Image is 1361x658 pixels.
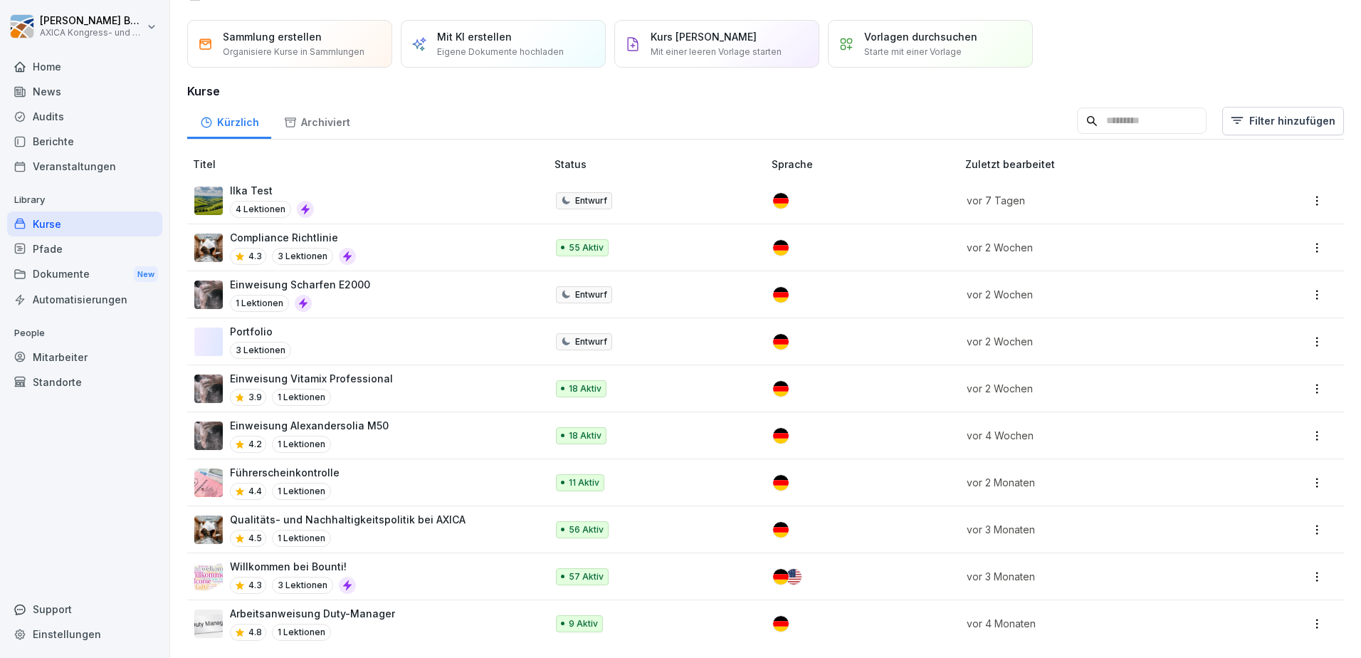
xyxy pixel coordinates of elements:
[230,512,466,527] p: Qualitäts- und Nachhaltigkeitspolitik bei AXICA
[7,597,162,622] div: Support
[230,230,356,245] p: Compliance Richtlinie
[773,287,789,303] img: de.svg
[248,626,262,639] p: 4.8
[651,46,782,58] p: Mit einer leeren Vorlage starten
[7,261,162,288] a: DokumenteNew
[575,335,607,348] p: Entwurf
[230,183,314,198] p: Ilka Test
[194,610,223,638] img: a8uzmyxkkdyibb3znixvropg.png
[248,391,262,404] p: 3.9
[194,187,223,215] img: xjcqzvpnevt0k5laznvx8oez.png
[194,375,223,403] img: ji0aiyxvbyz8tq3ggjp5v0yx.png
[40,15,144,27] p: [PERSON_NAME] Buttgereit
[271,103,362,139] a: Archiviert
[194,281,223,309] img: jv301s4mrmu3cx6evk8n7gue.png
[569,476,599,489] p: 11 Aktiv
[194,469,223,497] img: tysqa3kn17sbof1d0u0endyv.png
[967,381,1230,396] p: vor 2 Wochen
[230,371,393,386] p: Einweisung Vitamix Professional
[7,79,162,104] a: News
[7,345,162,370] a: Mitarbeiter
[272,577,333,594] p: 3 Lektionen
[7,322,162,345] p: People
[272,389,331,406] p: 1 Lektionen
[7,370,162,395] div: Standorte
[187,83,1344,100] h3: Kurse
[272,530,331,547] p: 1 Lektionen
[194,422,223,450] img: kr10s27pyqr9zptkmwfo66n3.png
[7,622,162,647] a: Einstellungen
[7,287,162,312] a: Automatisierungen
[7,189,162,211] p: Library
[569,523,604,536] p: 56 Aktiv
[1222,107,1344,135] button: Filter hinzufügen
[7,54,162,79] a: Home
[194,516,223,544] img: r1d5yf18y2brqtocaitpazkm.png
[967,569,1230,584] p: vor 3 Monaten
[967,428,1230,443] p: vor 4 Wochen
[569,617,598,630] p: 9 Aktiv
[569,570,604,583] p: 57 Aktiv
[773,240,789,256] img: de.svg
[773,522,789,538] img: de.svg
[193,157,549,172] p: Titel
[772,157,960,172] p: Sprache
[773,428,789,444] img: de.svg
[864,29,977,44] p: Vorlagen durchsuchen
[967,616,1230,631] p: vor 4 Monaten
[272,248,333,265] p: 3 Lektionen
[786,569,802,585] img: us.svg
[248,438,262,451] p: 4.2
[230,277,370,292] p: Einweisung Scharfen E2000
[7,104,162,129] a: Audits
[248,485,262,498] p: 4.4
[272,483,331,500] p: 1 Lektionen
[194,234,223,262] img: m6azt6by63mj5b74vcaonl5f.png
[773,616,789,632] img: de.svg
[230,465,340,480] p: Führerscheinkontrolle
[248,532,262,545] p: 4.5
[555,157,767,172] p: Status
[7,261,162,288] div: Dokumente
[773,475,789,491] img: de.svg
[569,382,601,395] p: 18 Aktiv
[651,29,757,44] p: Kurs [PERSON_NAME]
[967,287,1230,302] p: vor 2 Wochen
[230,201,291,218] p: 4 Lektionen
[230,342,291,359] p: 3 Lektionen
[773,381,789,397] img: de.svg
[230,606,395,621] p: Arbeitsanweisung Duty-Manager
[230,324,291,339] p: Portfolio
[569,241,604,254] p: 55 Aktiv
[194,563,223,591] img: ezoyesrutavjy0yb17ox1s6s.png
[569,429,601,442] p: 18 Aktiv
[967,475,1230,490] p: vor 2 Monaten
[223,29,322,44] p: Sammlung erstellen
[575,288,607,301] p: Entwurf
[40,28,144,38] p: AXICA Kongress- und Tagungszentrum Pariser Platz 3 GmbH
[864,46,962,58] p: Starte mit einer Vorlage
[230,418,389,433] p: Einweisung Alexandersolia M50
[7,211,162,236] a: Kurse
[965,157,1247,172] p: Zuletzt bearbeitet
[967,240,1230,255] p: vor 2 Wochen
[7,236,162,261] a: Pfade
[248,579,262,592] p: 4.3
[7,154,162,179] div: Veranstaltungen
[230,295,289,312] p: 1 Lektionen
[437,46,564,58] p: Eigene Dokumente hochladen
[7,129,162,154] a: Berichte
[248,250,262,263] p: 4.3
[272,436,331,453] p: 1 Lektionen
[187,103,271,139] a: Kürzlich
[773,193,789,209] img: de.svg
